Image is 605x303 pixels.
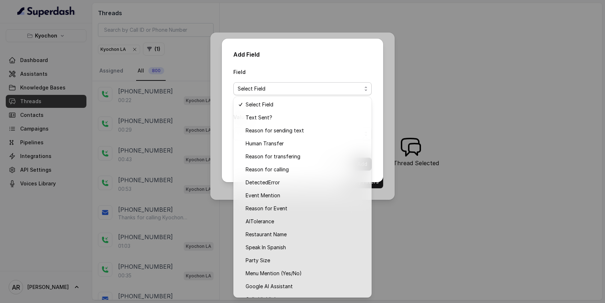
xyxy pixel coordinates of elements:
span: DetectedError [246,178,366,187]
span: Human Transfer [246,139,366,148]
span: Event Mention [246,191,366,200]
span: Select Field [246,100,366,109]
button: Select Field [233,82,372,95]
div: Select Field [233,97,372,298]
span: AITolerance [246,217,366,226]
span: Text Sent? [246,113,366,122]
span: Reason for Event [246,204,366,213]
span: Reason for calling [246,165,366,174]
span: Speak In Spanish [246,243,366,252]
span: Reason for sending text [246,126,366,135]
span: Party Size [246,256,366,265]
span: Menu Mention (Yes/No) [246,269,366,278]
span: Restaurant Name [246,230,366,239]
span: Google AI Assistant [246,282,366,291]
span: Reason for transfering [246,152,366,161]
span: Select Field [238,84,362,93]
